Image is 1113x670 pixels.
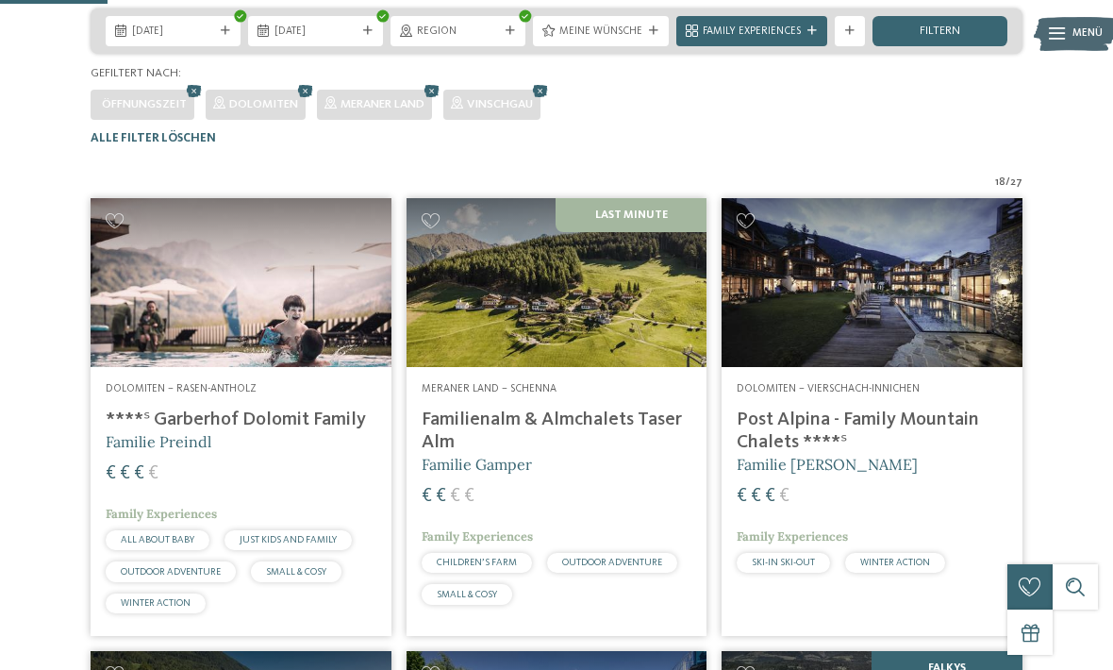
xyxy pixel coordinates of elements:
span: WINTER ACTION [860,558,930,567]
span: WINTER ACTION [121,598,191,608]
span: Meraner Land – Schenna [422,383,556,394]
h4: ****ˢ Garberhof Dolomit Family [106,409,376,431]
span: Region [417,25,499,40]
span: SKI-IN SKI-OUT [752,558,815,567]
span: € [120,464,130,483]
span: Familie [PERSON_NAME] [737,455,918,474]
img: Familienhotels gesucht? Hier findet ihr die besten! [91,198,391,367]
span: Family Experiences [106,506,217,522]
span: [DATE] [274,25,357,40]
span: € [422,487,432,506]
span: Öffnungszeit [102,98,187,110]
span: € [436,487,446,506]
span: € [450,487,460,506]
span: Dolomiten [229,98,298,110]
span: € [751,487,761,506]
span: 18 [995,176,1005,191]
span: Gefiltert nach: [91,67,181,79]
span: JUST KIDS AND FAMILY [240,535,337,544]
h4: Post Alpina - Family Mountain Chalets ****ˢ [737,409,1007,454]
span: 27 [1010,176,1022,191]
span: € [148,464,158,483]
a: Familienhotels gesucht? Hier findet ihr die besten! Dolomiten – Rasen-Antholz ****ˢ Garberhof Dol... [91,198,391,636]
span: ALL ABOUT BABY [121,535,194,544]
span: € [134,464,144,483]
span: € [765,487,775,506]
span: / [1005,176,1010,191]
h4: Familienalm & Almchalets Taser Alm [422,409,692,454]
span: Familie Gamper [422,455,532,474]
img: Familienhotels gesucht? Hier findet ihr die besten! [407,198,707,367]
span: CHILDREN’S FARM [437,558,517,567]
span: € [464,487,474,506]
span: OUTDOOR ADVENTURE [562,558,662,567]
img: Post Alpina - Family Mountain Chalets ****ˢ [722,198,1022,367]
span: Familie Preindl [106,432,211,451]
span: Meraner Land [341,98,424,110]
span: filtern [920,25,960,38]
span: [DATE] [132,25,214,40]
span: OUTDOOR ADVENTURE [121,567,221,577]
a: Familienhotels gesucht? Hier findet ihr die besten! Dolomiten – Vierschach-Innichen Post Alpina -... [722,198,1022,636]
a: Familienhotels gesucht? Hier findet ihr die besten! Last Minute Meraner Land – Schenna Familienal... [407,198,707,636]
span: € [106,464,116,483]
span: Alle Filter löschen [91,132,216,144]
span: € [779,487,789,506]
span: Meine Wünsche [559,25,642,40]
span: Vinschgau [467,98,533,110]
span: Family Experiences [737,528,848,544]
span: SMALL & COSY [437,590,497,599]
span: Family Experiences [422,528,533,544]
span: SMALL & COSY [266,567,326,577]
span: Dolomiten – Vierschach-Innichen [737,383,920,394]
span: Dolomiten – Rasen-Antholz [106,383,257,394]
span: € [737,487,747,506]
span: Family Experiences [703,25,801,40]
